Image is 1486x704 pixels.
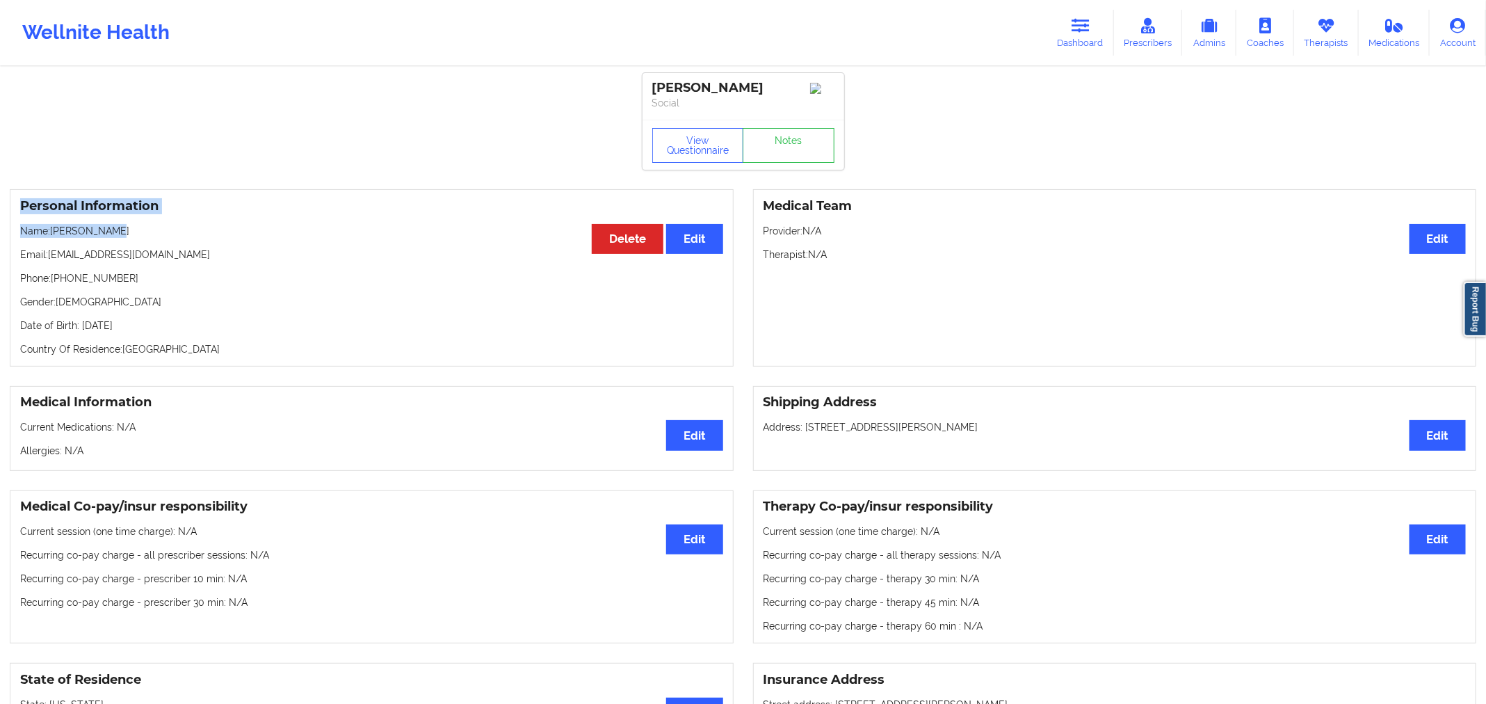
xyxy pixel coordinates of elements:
img: Image%2Fplaceholer-image.png [810,83,834,94]
button: Delete [592,224,663,254]
h3: Personal Information [20,198,723,214]
p: Allergies: N/A [20,444,723,458]
a: Account [1430,10,1486,56]
a: Therapists [1294,10,1359,56]
button: View Questionnaire [652,128,744,163]
button: Edit [666,420,722,450]
p: Recurring co-pay charge - therapy 30 min : N/A [764,572,1467,586]
p: Gender: [DEMOGRAPHIC_DATA] [20,295,723,309]
p: Date of Birth: [DATE] [20,319,723,333]
h3: Insurance Address [764,672,1467,688]
p: Recurring co-pay charge - all prescriber sessions : N/A [20,548,723,562]
a: Admins [1182,10,1236,56]
h3: Medical Team [764,198,1467,214]
p: Provider: N/A [764,224,1467,238]
p: Name: [PERSON_NAME] [20,224,723,238]
p: Recurring co-pay charge - all therapy sessions : N/A [764,548,1467,562]
p: Social [652,96,834,110]
p: Recurring co-pay charge - therapy 45 min : N/A [764,595,1467,609]
button: Edit [1410,525,1466,554]
h3: State of Residence [20,672,723,688]
a: Medications [1359,10,1430,56]
h3: Therapy Co-pay/insur responsibility [764,499,1467,515]
p: Address: [STREET_ADDRESS][PERSON_NAME] [764,420,1467,434]
a: Report Bug [1464,282,1486,337]
p: Current Medications: N/A [20,420,723,434]
button: Edit [666,224,722,254]
p: Email: [EMAIL_ADDRESS][DOMAIN_NAME] [20,248,723,262]
a: Prescribers [1114,10,1183,56]
p: Therapist: N/A [764,248,1467,262]
p: Recurring co-pay charge - prescriber 10 min : N/A [20,572,723,586]
a: Notes [743,128,834,163]
p: Current session (one time charge): N/A [764,525,1467,538]
button: Edit [666,525,722,554]
h3: Medical Information [20,394,723,410]
p: Current session (one time charge): N/A [20,525,723,538]
h3: Shipping Address [764,394,1467,410]
p: Phone: [PHONE_NUMBER] [20,271,723,285]
button: Edit [1410,224,1466,254]
button: Edit [1410,420,1466,450]
p: Recurring co-pay charge - therapy 60 min : N/A [764,619,1467,633]
div: [PERSON_NAME] [652,80,834,96]
a: Coaches [1236,10,1294,56]
p: Country Of Residence: [GEOGRAPHIC_DATA] [20,342,723,356]
h3: Medical Co-pay/insur responsibility [20,499,723,515]
a: Dashboard [1047,10,1114,56]
p: Recurring co-pay charge - prescriber 30 min : N/A [20,595,723,609]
